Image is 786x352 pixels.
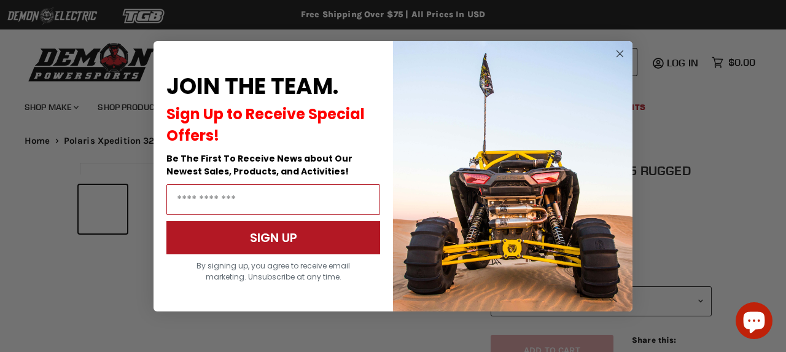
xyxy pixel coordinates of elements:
span: Sign Up to Receive Special Offers! [166,104,365,146]
input: Email Address [166,184,380,215]
button: SIGN UP [166,221,380,254]
button: Close dialog [612,46,628,61]
span: JOIN THE TEAM. [166,71,338,102]
span: By signing up, you agree to receive email marketing. Unsubscribe at any time. [196,260,350,282]
inbox-online-store-chat: Shopify online store chat [732,302,776,342]
img: a9095488-b6e7-41ba-879d-588abfab540b.jpeg [393,41,632,311]
span: Be The First To Receive News about Our Newest Sales, Products, and Activities! [166,152,352,178]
